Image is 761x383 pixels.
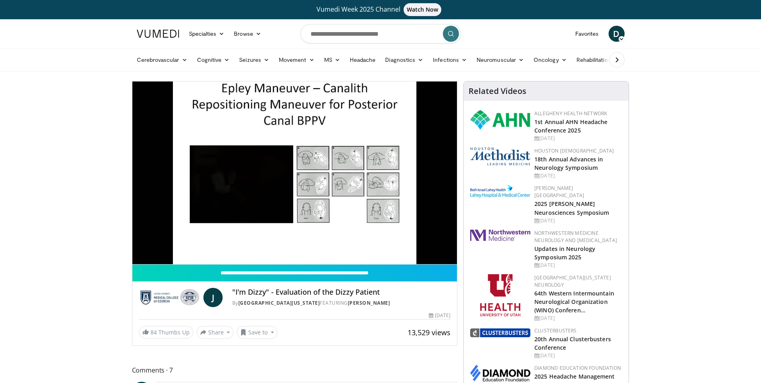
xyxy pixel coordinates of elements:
[274,52,319,68] a: Movement
[470,230,530,241] img: 2a462fb6-9365-492a-ac79-3166a6f924d8.png.150x105_q85_autocrop_double_scale_upscale_version-0.2.jpg
[429,312,451,319] div: [DATE]
[534,245,595,261] a: Updates in Neurology Symposium 2025
[184,26,229,42] a: Specialties
[132,52,192,68] a: Cerebrovascular
[132,81,457,265] video-js: Video Player
[348,299,390,306] a: [PERSON_NAME]
[534,274,611,288] a: [GEOGRAPHIC_DATA][US_STATE] Neurology
[534,147,614,154] a: Houston [DEMOGRAPHIC_DATA]
[380,52,428,68] a: Diagnostics
[534,365,621,371] a: Diamond Education Foundation
[197,326,234,339] button: Share
[232,288,451,297] h4: "I'm Dizzy" - Evaluation of the Dizzy Patient
[138,3,623,16] a: Vumedi Week 2025 ChannelWatch Now
[534,155,603,171] a: 18th Annual Advances in Neurology Symposium
[319,52,345,68] a: MS
[232,299,451,307] div: By FEATURING
[534,230,617,244] a: Northwestern Medicine Neurology and [MEDICAL_DATA]
[408,328,451,337] span: 13,529 views
[229,26,266,42] a: Browse
[534,315,622,322] div: [DATE]
[150,328,157,336] span: 84
[469,86,526,96] h4: Related Videos
[472,52,529,68] a: Neuromuscular
[609,26,625,42] a: D
[132,365,458,375] span: Comments 7
[137,30,179,38] img: VuMedi Logo
[139,326,193,338] a: 84 Thumbs Up
[428,52,472,68] a: Infections
[237,326,278,339] button: Save to
[534,327,576,334] a: Clusterbusters
[534,135,622,142] div: [DATE]
[534,262,622,269] div: [DATE]
[139,288,200,307] img: Medical College of Georgia - Augusta University
[534,352,622,359] div: [DATE]
[300,24,461,43] input: Search topics, interventions
[404,3,442,16] span: Watch Now
[534,118,607,134] a: 1st Annual AHN Headache Conference 2025
[470,328,530,337] img: d3be30b6-fe2b-4f13-a5b4-eba975d75fdd.png.150x105_q85_autocrop_double_scale_upscale_version-0.2.png
[317,5,445,14] span: Vumedi Week 2025 Channel
[534,289,614,314] a: 64th Western Intermountain Neurological Organization (WINO) Conferen…
[470,185,530,198] img: e7977282-282c-4444-820d-7cc2733560fd.jpg.150x105_q85_autocrop_double_scale_upscale_version-0.2.jpg
[192,52,235,68] a: Cognitive
[470,365,530,381] img: d0406666-9e5f-4b94-941b-f1257ac5ccaf.png.150x105_q85_autocrop_double_scale_upscale_version-0.2.png
[572,52,616,68] a: Rehabilitation
[234,52,274,68] a: Seizures
[238,299,320,306] a: [GEOGRAPHIC_DATA][US_STATE]
[570,26,604,42] a: Favorites
[534,200,609,216] a: 2025 [PERSON_NAME] Neurosciences Symposium
[345,52,381,68] a: Headache
[203,288,223,307] a: J
[470,110,530,130] img: 628ffacf-ddeb-4409-8647-b4d1102df243.png.150x105_q85_autocrop_double_scale_upscale_version-0.2.png
[480,274,520,316] img: f6362829-b0a3-407d-a044-59546adfd345.png.150x105_q85_autocrop_double_scale_upscale_version-0.2.png
[534,217,622,224] div: [DATE]
[529,52,572,68] a: Oncology
[534,335,611,351] a: 20th Annual Clusterbusters Conference
[534,172,622,179] div: [DATE]
[534,185,584,199] a: [PERSON_NAME][GEOGRAPHIC_DATA]
[534,110,607,117] a: Allegheny Health Network
[470,147,530,165] img: 5e4488cc-e109-4a4e-9fd9-73bb9237ee91.png.150x105_q85_autocrop_double_scale_upscale_version-0.2.png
